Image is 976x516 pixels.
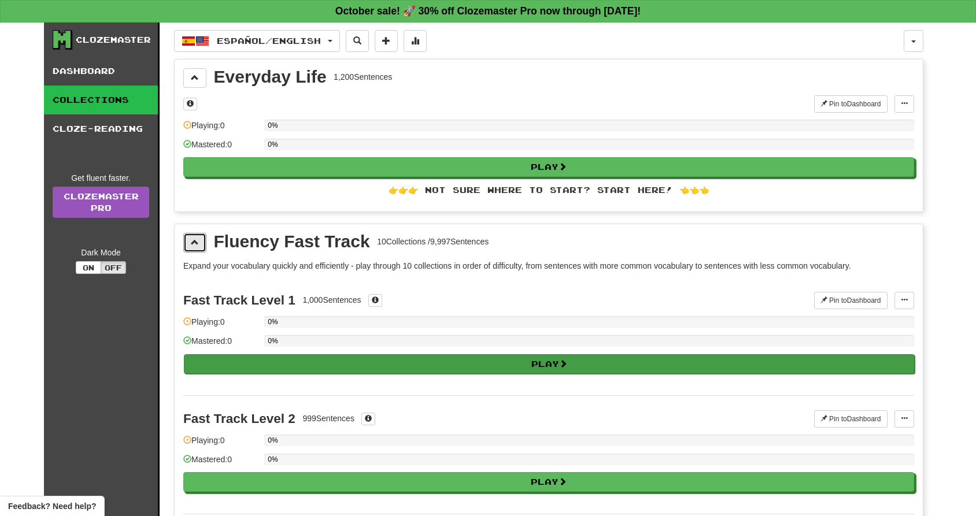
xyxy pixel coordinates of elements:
[53,247,149,258] div: Dark Mode
[214,233,370,250] div: Fluency Fast Track
[183,139,258,158] div: Mastered: 0
[44,114,158,143] a: Cloze-Reading
[76,261,101,274] button: On
[346,30,369,52] button: Search sentences
[183,184,914,196] div: 👉👉👉 Not sure where to start? Start here! 👈👈👈
[183,120,258,139] div: Playing: 0
[183,411,295,426] div: Fast Track Level 2
[183,435,258,454] div: Playing: 0
[53,187,149,218] a: ClozemasterPro
[183,260,914,272] p: Expand your vocabulary quickly and efficiently - play through 10 collections in order of difficul...
[404,30,427,52] button: More stats
[183,335,258,354] div: Mastered: 0
[44,86,158,114] a: Collections
[183,293,295,307] div: Fast Track Level 1
[335,5,641,17] strong: October sale! 🚀 30% off Clozemaster Pro now through [DATE]!
[334,71,392,83] div: 1,200 Sentences
[76,34,151,46] div: Clozemaster
[814,95,888,113] button: Pin toDashboard
[183,157,914,177] button: Play
[184,354,915,374] button: Play
[814,410,888,428] button: Pin toDashboard
[375,30,398,52] button: Add sentence to collection
[302,294,361,306] div: 1,000 Sentences
[174,30,340,52] button: Español/English
[214,68,327,86] div: Everyday Life
[377,236,489,247] div: 10 Collections / 9,997 Sentences
[217,36,321,46] span: Español / English
[814,292,888,309] button: Pin toDashboard
[302,413,354,424] div: 999 Sentences
[183,316,258,335] div: Playing: 0
[101,261,126,274] button: Off
[183,472,914,492] button: Play
[8,500,96,512] span: Open feedback widget
[53,172,149,184] div: Get fluent faster.
[183,454,258,473] div: Mastered: 0
[44,57,158,86] a: Dashboard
